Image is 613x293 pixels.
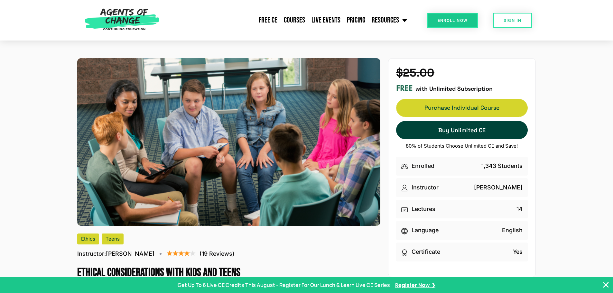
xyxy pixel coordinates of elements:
p: Language [412,226,439,235]
div: Teens [102,233,124,244]
button: Close Banner [602,281,610,289]
a: Enroll Now [427,13,478,28]
a: SIGN IN [493,13,532,28]
p: Get Up To 6 Live CE Credits This August - Register For Our Lunch & Learn Live CE Series [178,281,390,289]
img: Ethical Considerations with Kids and Teens (3 Ethics CE Credit) [77,58,380,225]
p: [PERSON_NAME] [474,183,523,192]
span: Instructor: [77,250,106,258]
p: Instructor [412,183,439,192]
span: Purchase Individual Course [396,105,527,110]
p: Enrolled [412,162,434,170]
a: Register Now ❯ [395,281,435,289]
p: Lectures [412,205,435,214]
p: 80% of Students Choose Unlimited CE and Save! [396,143,528,149]
p: Certificate [412,248,440,256]
a: Purchase Individual CoursePurchase Individual Course [396,99,528,117]
span: Enroll Now [438,18,468,23]
a: Buy Unlimited CE [396,121,528,139]
div: with Unlimited Subscription [396,84,528,93]
a: Courses [281,12,308,28]
p: Yes [513,248,523,256]
a: Resources [368,12,410,28]
span: SIGN IN [504,18,522,23]
span: Buy Unlimited CE [438,127,486,133]
nav: Menu [163,12,410,28]
h4: $25.00 [396,66,528,80]
div: Ethics [77,233,99,244]
a: Free CE [255,12,281,28]
p: (19 Reviews) [200,250,235,258]
p: 14 [516,205,523,214]
p: 1,343 Students [481,162,523,170]
p: English [502,226,523,235]
a: Live Events [308,12,344,28]
h1: Ethical Considerations with Kids and Teens (3 Ethics CE Credit) [77,266,380,279]
p: [PERSON_NAME] [77,250,154,258]
a: Pricing [344,12,368,28]
h3: FREE [396,84,413,93]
